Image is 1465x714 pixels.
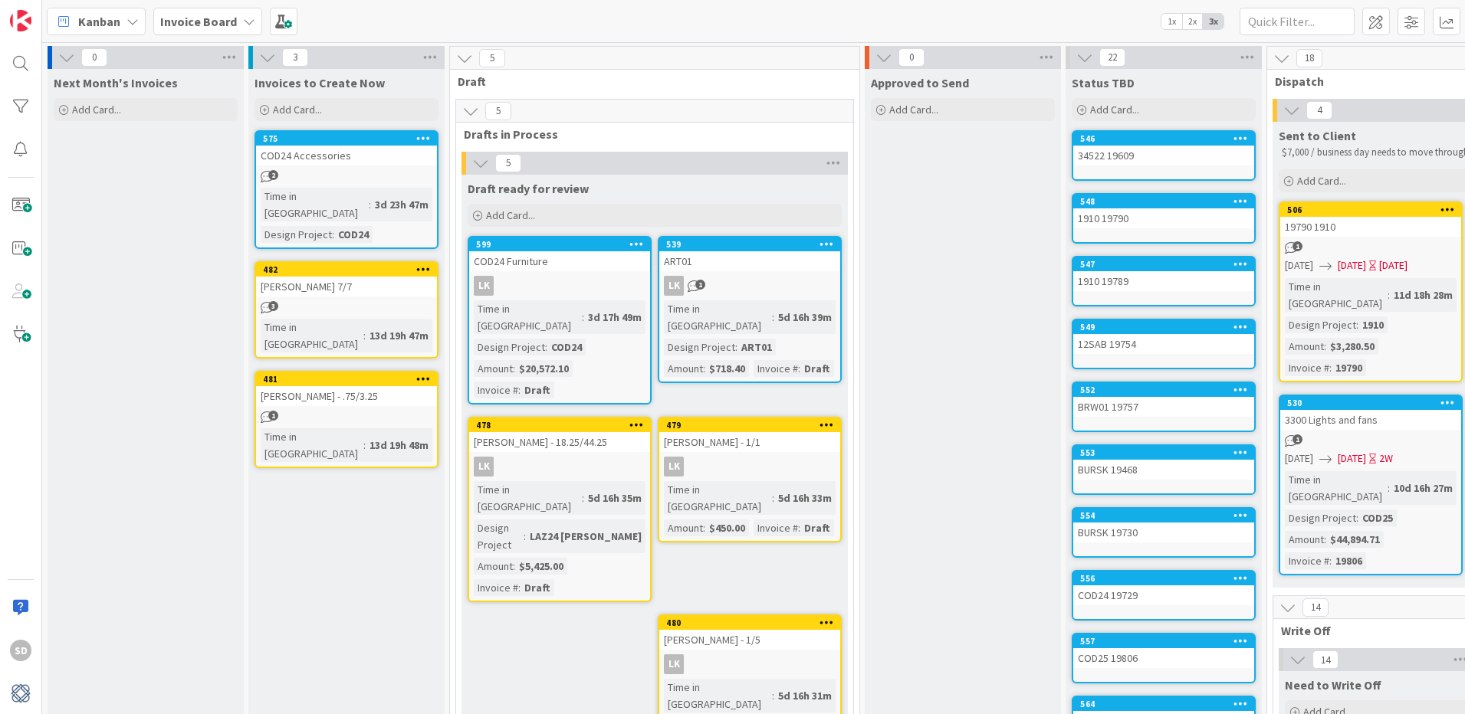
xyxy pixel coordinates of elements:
[332,226,334,243] span: :
[268,170,278,180] span: 2
[474,300,582,334] div: Time in [GEOGRAPHIC_DATA]
[659,418,840,432] div: 479
[1072,193,1256,244] a: 5481910 19790
[476,239,650,250] div: 599
[1090,103,1139,116] span: Add Card...
[1293,434,1302,444] span: 1
[1293,241,1302,251] span: 1
[735,339,737,355] span: :
[54,75,178,90] span: Next Month's Invoices
[469,237,650,251] div: 599
[1285,677,1381,693] span: Need to Write Off
[703,519,705,536] span: :
[664,276,684,296] div: LK
[1073,257,1254,271] div: 547
[798,360,800,377] span: :
[474,558,513,575] div: Amount
[659,237,840,251] div: 539
[526,528,645,545] div: LAZ24 [PERSON_NAME]
[256,132,437,165] div: 575COD24 Accessories
[1240,8,1355,35] input: Quick Filter...
[468,181,589,196] span: Draft ready for review
[1390,287,1457,303] div: 11d 18h 28m
[256,372,437,406] div: 481[PERSON_NAME] - .75/3.25
[474,519,524,553] div: Design Project
[664,519,703,536] div: Amount
[518,579,521,596] span: :
[664,457,684,477] div: LK
[582,309,584,326] span: :
[582,490,584,506] span: :
[256,146,437,165] div: COD24 Accessories
[1285,316,1356,333] div: Design Project
[1072,382,1256,432] a: 552BRW01 19757
[1390,480,1457,496] div: 10d 16h 27m
[263,374,437,385] div: 481
[545,339,547,355] span: :
[10,683,31,704] img: avatar
[1329,552,1332,569] span: :
[72,103,121,116] span: Add Card...
[1080,385,1254,395] div: 552
[754,360,798,377] div: Invoice #
[695,280,705,290] span: 1
[1073,648,1254,668] div: COD25 19806
[256,372,437,386] div: 481
[1182,14,1203,29] span: 2x
[705,519,749,536] div: $450.00
[366,437,432,454] div: 13d 19h 48m
[1072,75,1135,90] span: Status TBD
[774,490,836,506] div: 5d 16h 33m
[1080,259,1254,270] div: 547
[261,428,363,462] div: Time in [GEOGRAPHIC_DATA]
[474,360,513,377] div: Amount
[474,457,494,477] div: LK
[1302,598,1329,617] span: 14
[658,417,842,542] a: 479[PERSON_NAME] - 1/1LKTime in [GEOGRAPHIC_DATA]:5d 16h 33mAmount:$450.00Invoice #:Draft
[1073,634,1254,668] div: 557COD25 19806
[1073,208,1254,228] div: 1910 19790
[1379,257,1408,273] div: [DATE]
[754,519,798,536] div: Invoice #
[1312,650,1339,669] span: 14
[1099,48,1125,67] span: 22
[1332,359,1366,376] div: 19790
[334,226,373,243] div: COD24
[469,432,650,452] div: [PERSON_NAME] - 18.25/44.25
[485,102,511,120] span: 5
[469,251,650,271] div: COD24 Furniture
[1358,509,1397,526] div: COD25
[1332,552,1366,569] div: 19806
[255,371,439,468] a: 481[PERSON_NAME] - .75/3.25Time in [GEOGRAPHIC_DATA]:13d 19h 48m
[1297,174,1346,188] span: Add Card...
[703,360,705,377] span: :
[474,382,518,398] div: Invoice #
[898,48,925,67] span: 0
[1080,447,1254,458] div: 553
[469,457,650,477] div: LK
[659,418,840,452] div: 479[PERSON_NAME] - 1/1
[1073,146,1254,165] div: 34522 19609
[664,360,703,377] div: Amount
[1073,132,1254,146] div: 546
[772,687,774,704] span: :
[468,236,652,404] a: 599COD24 FurnitureLKTime in [GEOGRAPHIC_DATA]:3d 17h 49mDesign Project:COD24Amount:$20,572.10Invo...
[705,360,749,377] div: $718.40
[1073,383,1254,397] div: 552
[474,339,545,355] div: Design Project
[81,48,107,67] span: 0
[1073,320,1254,354] div: 54912SAB 19754
[521,579,554,596] div: Draft
[666,420,840,431] div: 479
[1080,699,1254,709] div: 564
[1326,531,1384,548] div: $44,894.71
[78,12,120,31] span: Kanban
[1285,509,1356,526] div: Design Project
[518,382,521,398] span: :
[664,679,772,712] div: Time in [GEOGRAPHIC_DATA]
[1356,316,1358,333] span: :
[871,75,969,90] span: Approved to Send
[1279,395,1463,575] a: 5303300 Lights and fans[DATE][DATE]2WTime in [GEOGRAPHIC_DATA]:10d 16h 27mDesign Project:COD25Amo...
[255,261,439,359] a: 482[PERSON_NAME] 7/7Time in [GEOGRAPHIC_DATA]:13d 19h 47m
[1073,320,1254,334] div: 549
